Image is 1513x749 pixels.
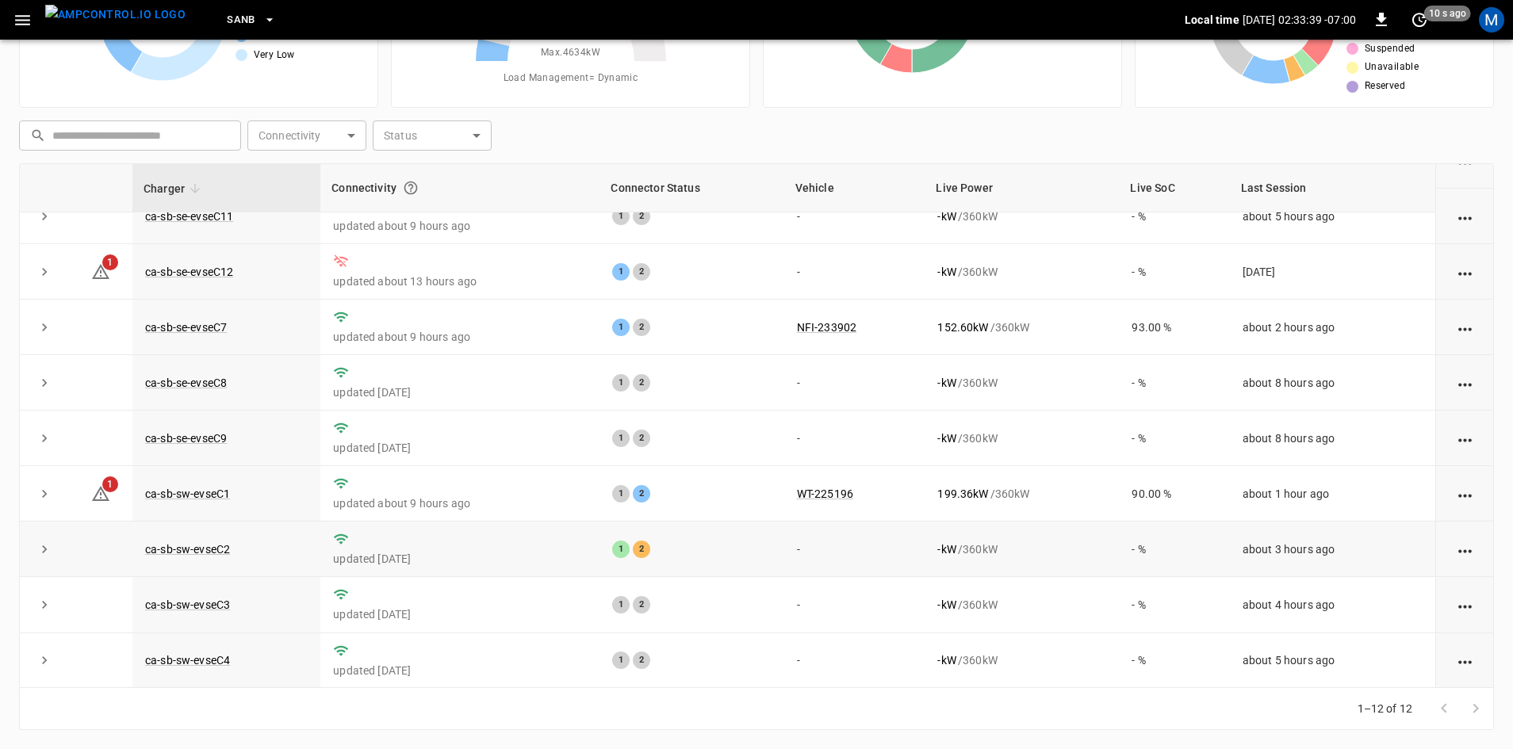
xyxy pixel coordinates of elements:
[33,260,56,284] button: expand row
[1365,78,1405,94] span: Reserved
[145,210,233,223] a: ca-sb-se-evseC11
[937,319,1106,335] div: / 360 kW
[91,487,110,499] a: 1
[333,384,587,400] p: updated [DATE]
[937,430,956,446] p: - kW
[1230,189,1435,244] td: about 5 hours ago
[227,11,255,29] span: SanB
[612,263,630,281] div: 1
[633,430,650,447] div: 2
[145,543,230,556] a: ca-sb-sw-evseC2
[612,430,630,447] div: 1
[1119,300,1229,355] td: 93.00 %
[1119,633,1229,689] td: - %
[633,485,650,503] div: 2
[33,315,56,339] button: expand row
[102,254,118,270] span: 1
[1455,375,1475,391] div: action cell options
[784,164,925,212] th: Vehicle
[1119,466,1229,522] td: 90.00 %
[784,244,925,300] td: -
[333,551,587,567] p: updated [DATE]
[633,596,650,613] div: 2
[1185,12,1239,28] p: Local time
[1230,466,1435,522] td: about 1 hour ago
[145,654,230,667] a: ca-sb-sw-evseC4
[1230,244,1435,300] td: [DATE]
[925,164,1119,212] th: Live Power
[145,321,227,334] a: ca-sb-se-evseC7
[91,265,110,277] a: 1
[937,486,988,502] p: 199.36 kW
[1230,411,1435,466] td: about 8 hours ago
[145,598,230,611] a: ca-sb-sw-evseC3
[612,374,630,392] div: 1
[633,263,650,281] div: 2
[1119,244,1229,300] td: - %
[612,652,630,669] div: 1
[797,321,857,334] a: NFI-233902
[541,45,600,61] span: Max. 4634 kW
[937,652,956,668] p: - kW
[333,329,587,345] p: updated about 9 hours ago
[633,374,650,392] div: 2
[1455,597,1475,613] div: action cell options
[633,319,650,336] div: 2
[220,5,282,36] button: SanB
[937,319,988,335] p: 152.60 kW
[612,596,630,613] div: 1
[33,371,56,395] button: expand row
[1455,430,1475,446] div: action cell options
[1365,59,1419,75] span: Unavailable
[144,179,205,198] span: Charger
[784,522,925,577] td: -
[937,208,1106,224] div: / 360 kW
[784,411,925,466] td: -
[1230,577,1435,632] td: about 4 hours ago
[396,174,425,202] button: Connection between the charger and our software.
[937,652,1106,668] div: / 360 kW
[937,375,1106,391] div: / 360 kW
[33,537,56,561] button: expand row
[1455,486,1475,502] div: action cell options
[1230,633,1435,689] td: about 5 hours ago
[937,264,956,280] p: - kW
[612,208,630,225] div: 1
[33,593,56,617] button: expand row
[1119,189,1229,244] td: - %
[1230,522,1435,577] td: about 3 hours ago
[1119,164,1229,212] th: Live SoC
[1407,7,1432,32] button: set refresh interval
[333,663,587,678] p: updated [DATE]
[1365,41,1415,57] span: Suspended
[937,541,1106,557] div: / 360 kW
[937,597,956,613] p: - kW
[937,208,956,224] p: - kW
[333,218,587,234] p: updated about 9 hours ago
[633,652,650,669] div: 2
[254,48,295,63] span: Very Low
[937,375,956,391] p: - kW
[784,633,925,689] td: -
[937,541,956,557] p: - kW
[599,164,783,212] th: Connector Status
[1455,264,1475,280] div: action cell options
[1119,355,1229,411] td: - %
[333,606,587,622] p: updated [DATE]
[612,485,630,503] div: 1
[145,487,230,500] a: ca-sb-sw-evseC1
[1230,164,1435,212] th: Last Session
[333,495,587,511] p: updated about 9 hours ago
[784,189,925,244] td: -
[1358,701,1413,717] p: 1–12 of 12
[145,376,227,389] a: ca-sb-se-evseC8
[797,487,853,500] a: WT-225196
[1424,6,1471,21] span: 10 s ago
[1455,319,1475,335] div: action cell options
[1119,522,1229,577] td: - %
[1243,12,1356,28] p: [DATE] 02:33:39 -07:00
[1455,652,1475,668] div: action cell options
[1455,208,1475,224] div: action cell options
[1479,7,1504,32] div: profile-icon
[937,486,1106,502] div: / 360 kW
